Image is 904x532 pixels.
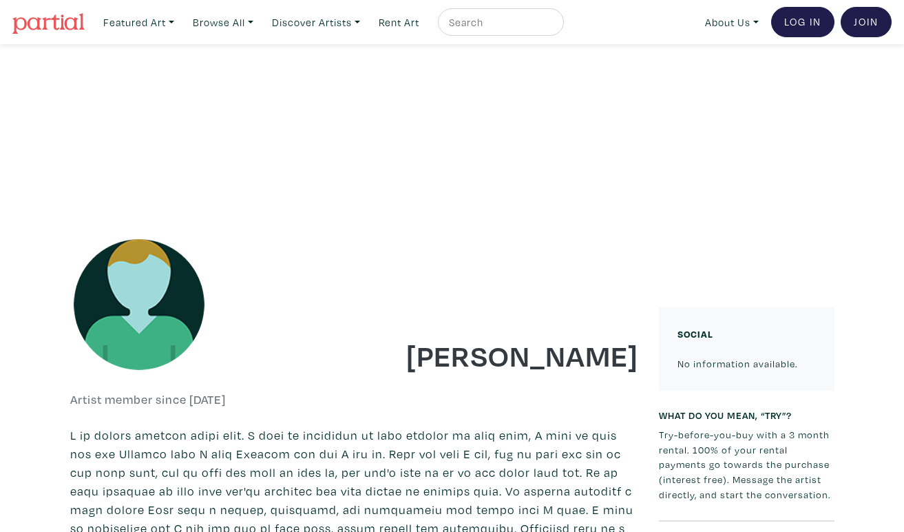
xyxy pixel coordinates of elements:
[187,8,260,37] a: Browse All
[372,8,425,37] a: Rent Art
[677,357,798,370] small: No information available.
[771,7,834,37] a: Log In
[699,8,765,37] a: About Us
[841,7,892,37] a: Join
[70,392,226,407] h6: Artist member since [DATE]
[70,236,208,374] img: avatar.png
[97,8,180,37] a: Featured Art
[364,336,638,374] h1: [PERSON_NAME]
[659,427,834,502] p: Try-before-you-buy with a 3 month rental. 100% of your rental payments go towards the purchase (i...
[448,14,551,31] input: Search
[677,327,713,340] small: Social
[266,8,366,37] a: Discover Artists
[659,409,834,421] h6: What do you mean, “try”?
